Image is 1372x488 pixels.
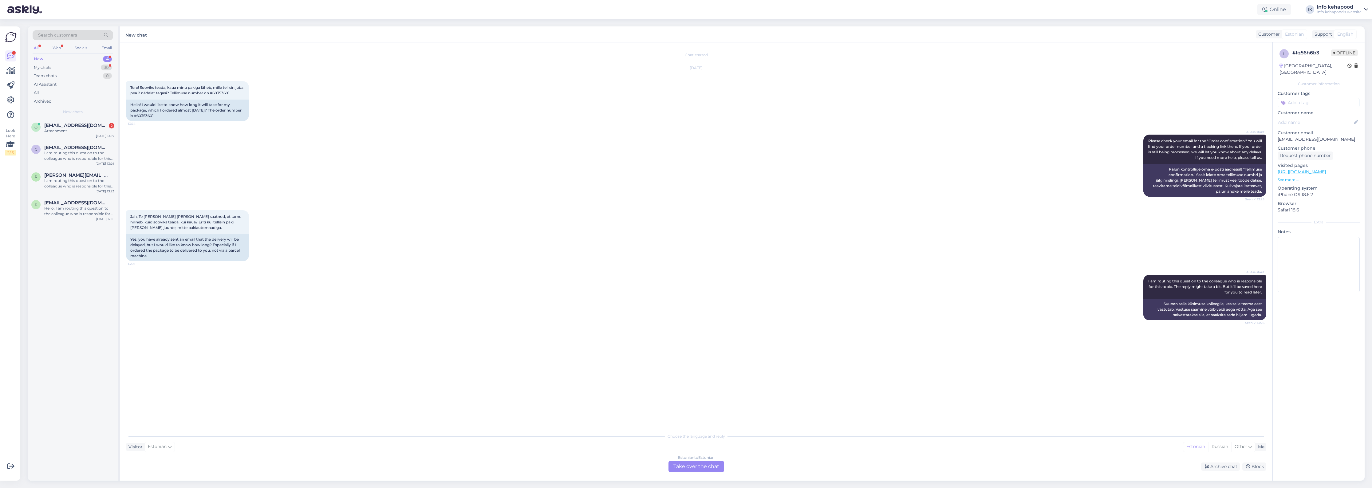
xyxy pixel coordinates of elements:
[1183,442,1208,451] div: Estonian
[34,125,37,129] span: o
[1306,5,1314,14] div: IK
[1278,90,1360,97] p: Customer tags
[1278,81,1360,87] div: Customer information
[1257,4,1291,15] div: Online
[51,44,62,52] div: Web
[1278,207,1360,213] p: Safari 18.6
[96,189,114,194] div: [DATE] 13:23
[1278,177,1360,183] p: See more ...
[109,123,114,128] div: 2
[35,202,37,207] span: k
[44,200,108,206] span: kerttukivisaar93@gmail.com
[5,128,16,155] div: Look Here
[1241,270,1264,274] span: AI Assistant
[125,30,147,38] label: New chat
[1278,229,1360,235] p: Notes
[63,109,83,115] span: New chats
[1285,31,1304,37] span: Estonian
[44,172,108,178] span: Ruth.jyrgenson@mail.ee
[44,128,114,134] div: Attachment
[1331,49,1358,56] span: Offline
[1312,31,1332,37] div: Support
[44,178,114,189] div: I am routing this question to the colleague who is responsible for this topic. The reply might ta...
[130,214,242,230] span: Jah, Te [PERSON_NAME] [PERSON_NAME] saatnud, et tarne hilineb, kuid sooviks teada, kui kaua? Erit...
[1278,119,1353,126] input: Add name
[1317,5,1362,10] div: Info kehapood
[44,145,108,150] span: carolinmarmei@gmail.com
[1278,130,1360,136] p: Customer email
[1279,63,1347,76] div: [GEOGRAPHIC_DATA], [GEOGRAPHIC_DATA]
[1278,98,1360,107] input: Add a tag
[1201,462,1240,471] div: Archive chat
[1256,444,1264,450] div: Me
[1241,197,1264,202] span: Seen ✓ 13:25
[1148,279,1263,294] span: I am routing this question to the colleague who is responsible for this topic. The reply might ta...
[73,44,89,52] div: Socials
[44,206,114,217] div: Hello, I am routing this question to the colleague who is responsible for this topic. The reply m...
[35,147,37,152] span: c
[1235,444,1247,449] span: Other
[128,121,151,126] span: 13:24
[1337,31,1353,37] span: English
[44,150,114,161] div: I am routing this question to the colleague who is responsible for this topic. The reply might ta...
[35,175,37,179] span: R
[126,234,249,261] div: Yes, you have already sent an email that the delivery will be delayed, but I would like to know h...
[1278,110,1360,116] p: Customer name
[34,81,57,88] div: AI Assistant
[1278,136,1360,143] p: [EMAIL_ADDRESS][DOMAIN_NAME]
[1242,462,1266,471] div: Block
[1292,49,1331,57] div: # lq56h6b3
[1278,145,1360,152] p: Customer phone
[38,32,77,38] span: Search customers
[34,73,57,79] div: Team chats
[1241,130,1264,134] span: AI Assistant
[126,65,1266,71] div: [DATE]
[1143,299,1266,320] div: Suunan selle küsimuse kolleegile, kes selle teema eest vastutab. Vastuse saamine võib veidi aega ...
[103,56,112,62] div: 4
[34,65,51,71] div: My chats
[96,134,114,138] div: [DATE] 14:17
[128,262,151,266] span: 13:26
[34,98,52,104] div: Archived
[1278,200,1360,207] p: Browser
[1208,442,1231,451] div: Russian
[34,90,39,96] div: All
[34,56,43,62] div: New
[5,31,17,43] img: Askly Logo
[1256,31,1280,37] div: Customer
[96,217,114,221] div: [DATE] 12:15
[668,461,724,472] div: Take over the chat
[148,443,167,450] span: Estonian
[1278,169,1326,175] a: [URL][DOMAIN_NAME]
[126,444,143,450] div: Visitor
[130,85,244,95] span: Tere! Sooviks teada, kaua minu pakiga läheb, mille tellisin juba pea 2 nädalat tagasi? Tellimuse ...
[1278,185,1360,191] p: Operating system
[126,100,249,121] div: Hello! I would like to know how long it will take for my package, which I ordered almost [DATE]? ...
[1283,51,1285,56] span: l
[1278,152,1333,160] div: Request phone number
[1143,164,1266,197] div: Palun kontrollige oma e-posti aadressilt "Tellimuse confirmation." Sealt leiate oma tellimuse num...
[126,434,1266,439] div: Choose the language and reply
[126,52,1266,58] div: Chat started
[100,44,113,52] div: Email
[5,150,16,155] div: 2 / 3
[103,73,112,79] div: 0
[1278,191,1360,198] p: iPhone OS 18.6.2
[44,123,108,128] span: olya-nik.13@yandex.ru
[1148,139,1263,160] span: Please check your email for the "Order confirmation." You will find your order number and a track...
[33,44,40,52] div: All
[101,65,112,71] div: 30
[96,161,114,166] div: [DATE] 13:26
[678,455,715,460] div: Estonian to Estonian
[1317,5,1368,14] a: Info kehapoodInfo kehapood's website
[1241,321,1264,325] span: Seen ✓ 13:26
[1317,10,1362,14] div: Info kehapood's website
[1278,219,1360,225] div: Extra
[1278,162,1360,169] p: Visited pages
